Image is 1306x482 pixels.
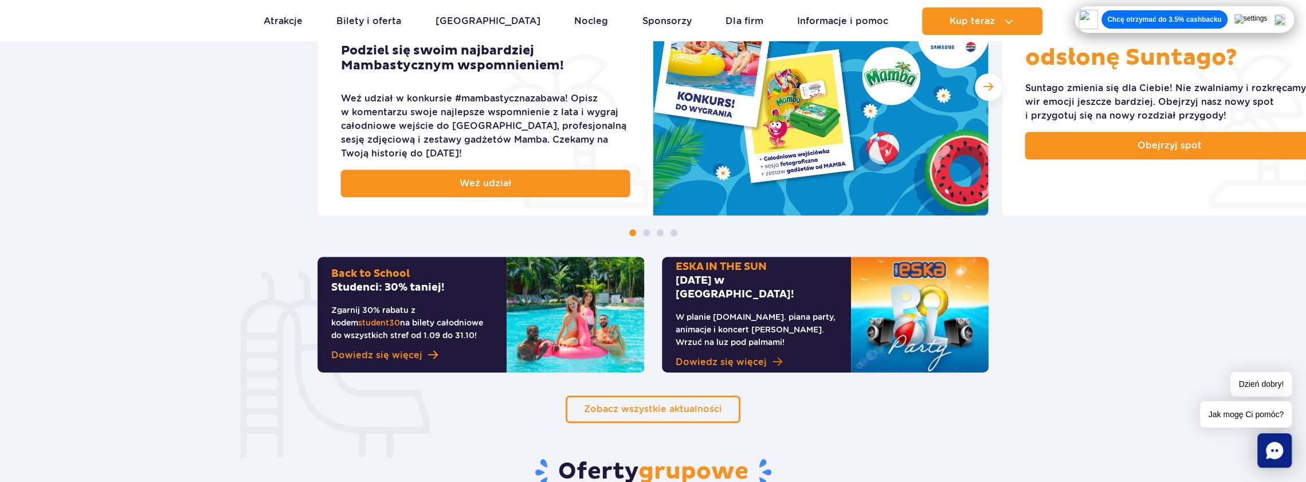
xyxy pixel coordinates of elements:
span: ESKA IN THE SUN [676,260,767,273]
a: [GEOGRAPHIC_DATA] [436,7,540,35]
a: Dla firm [725,7,763,35]
span: Weź udział [460,177,512,190]
span: student30 [358,318,400,327]
span: Kup teraz [950,16,995,26]
p: Zgarnij 30% rabatu z kodem na bilety całodniowe do wszystkich stref od 1.09 do 31.10! [331,304,493,342]
div: Następny slajd [975,73,1002,101]
a: Dowiedz się więcej [676,355,837,369]
img: Back to SchoolStudenci: 30% taniej! [507,257,644,373]
a: Weź udział [341,170,630,197]
a: Zobacz wszystkie aktualności [566,395,740,423]
p: W planie [DOMAIN_NAME]. piana party, animacje i koncert [PERSON_NAME]. Wrzuć na luz pod palmami! [676,311,837,348]
h2: [DATE] w [GEOGRAPHIC_DATA]! [676,260,837,301]
div: Weź udział w konkursie #mambastycznazabawa! Opisz w komentarzu swoje najlepsze wspomnienie z lata... [341,92,630,160]
div: Chat [1257,433,1292,468]
span: Dowiedz się więcej [331,348,422,362]
button: Kup teraz [922,7,1042,35]
a: Nocleg [574,7,608,35]
span: nową odsłonę Suntago? [1025,15,1237,72]
img: ESKA IN THE SUN6 września w Suntago! [851,257,989,373]
span: Jak mogę Ci pomóc? [1200,401,1292,428]
span: Dowiedz się więcej [676,355,767,369]
span: Zobacz wszystkie aktualności [584,403,722,414]
a: Sponsorzy [642,7,692,35]
span: Dzień dobry! [1230,372,1292,397]
span: Obejrzyj spot [1138,139,1202,152]
a: Informacje i pomoc [797,7,888,35]
span: Back to School [331,267,410,280]
h2: Studenci: 30% taniej! [331,267,493,295]
img: zjeżdżalnia [240,271,430,457]
a: Atrakcje [264,7,303,35]
h3: Podziel się swoim najbardziej Mambastycznym wspomnieniem! [341,44,630,73]
a: Dowiedz się więcej [331,348,493,362]
a: Bilety i oferta [336,7,401,35]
